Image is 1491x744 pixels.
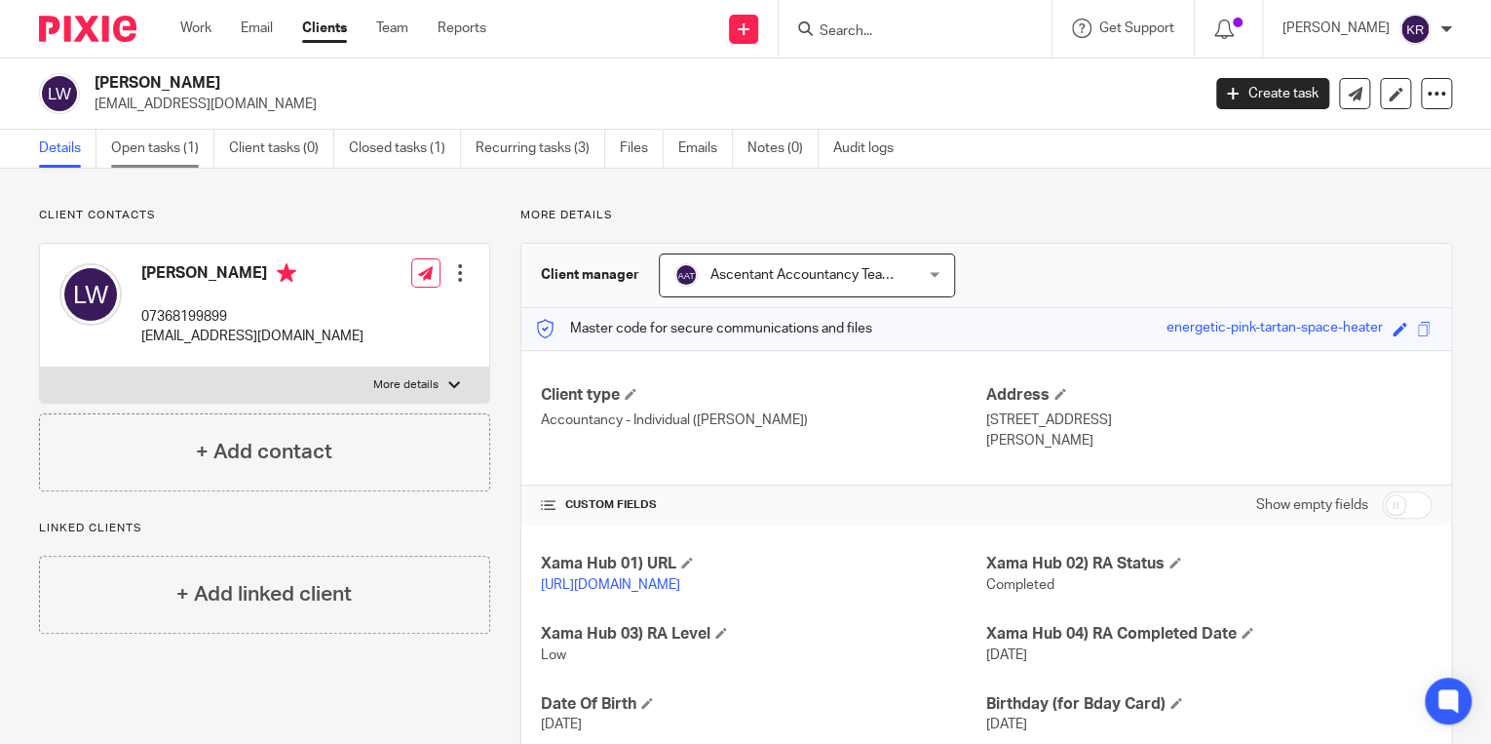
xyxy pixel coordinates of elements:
[39,73,80,114] img: svg%3E
[541,554,986,574] h4: Xama Hub 01) URL
[1256,495,1368,515] label: Show empty fields
[986,648,1027,662] span: [DATE]
[747,130,819,168] a: Notes (0)
[1282,19,1390,38] p: [PERSON_NAME]
[141,307,363,327] p: 07368199899
[59,263,122,326] img: svg%3E
[986,431,1432,450] p: [PERSON_NAME]
[986,694,1432,715] h4: Birthday (for Bday Card)
[302,19,347,38] a: Clients
[438,19,486,38] a: Reports
[349,130,461,168] a: Closed tasks (1)
[986,624,1432,645] h4: Xama Hub 04) RA Completed Date
[476,130,605,168] a: Recurring tasks (3)
[833,130,908,168] a: Audit logs
[986,578,1054,592] span: Completed
[1099,21,1174,35] span: Get Support
[39,130,96,168] a: Details
[1216,78,1329,109] a: Create task
[196,437,332,467] h4: + Add contact
[180,19,211,38] a: Work
[674,263,698,287] img: svg%3E
[541,694,986,715] h4: Date Of Birth
[541,411,986,430] p: Accountancy - Individual ([PERSON_NAME])
[541,497,986,513] h4: CUSTOM FIELDS
[1399,14,1431,45] img: svg%3E
[818,23,993,41] input: Search
[95,95,1187,114] p: [EMAIL_ADDRESS][DOMAIN_NAME]
[541,265,639,285] h3: Client manager
[541,385,986,406] h4: Client type
[1166,318,1383,340] div: energetic-pink-tartan-space-heater
[39,521,490,536] p: Linked clients
[39,208,490,223] p: Client contacts
[541,718,582,731] span: [DATE]
[176,579,352,609] h4: + Add linked client
[541,648,566,662] span: Low
[277,263,296,283] i: Primary
[986,411,1432,430] p: [STREET_ADDRESS]
[373,377,439,393] p: More details
[986,554,1432,574] h4: Xama Hub 02) RA Status
[95,73,969,94] h2: [PERSON_NAME]
[986,718,1027,731] span: [DATE]
[678,130,733,168] a: Emails
[541,578,680,592] a: [URL][DOMAIN_NAME]
[241,19,273,38] a: Email
[620,130,664,168] a: Files
[229,130,334,168] a: Client tasks (0)
[111,130,214,168] a: Open tasks (1)
[141,263,363,288] h4: [PERSON_NAME]
[541,624,986,645] h4: Xama Hub 03) RA Level
[141,327,363,346] p: [EMAIL_ADDRESS][DOMAIN_NAME]
[710,268,952,282] span: Ascentant Accountancy Team (General)
[520,208,1452,223] p: More details
[536,319,872,338] p: Master code for secure communications and files
[376,19,408,38] a: Team
[986,385,1432,406] h4: Address
[39,16,136,42] img: Pixie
